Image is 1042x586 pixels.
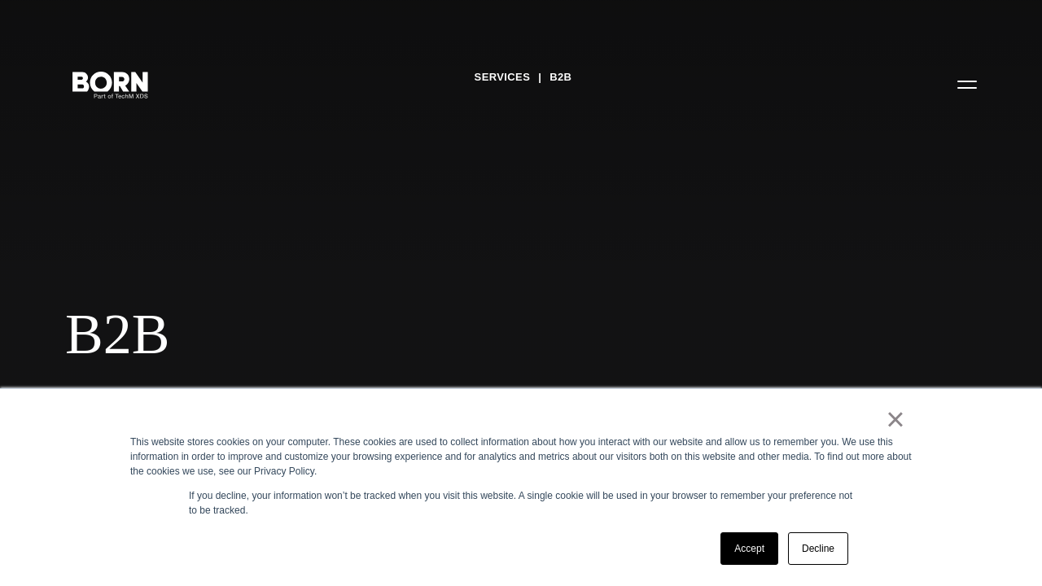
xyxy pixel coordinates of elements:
[65,301,977,368] div: B2B
[189,488,853,518] p: If you decline, your information won’t be tracked when you visit this website. A single cookie wi...
[886,412,905,426] a: ×
[130,435,912,479] div: This website stores cookies on your computer. These cookies are used to collect information about...
[549,65,571,90] a: B2B
[475,65,531,90] a: Services
[720,532,778,565] a: Accept
[948,67,987,101] button: Open
[788,532,848,565] a: Decline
